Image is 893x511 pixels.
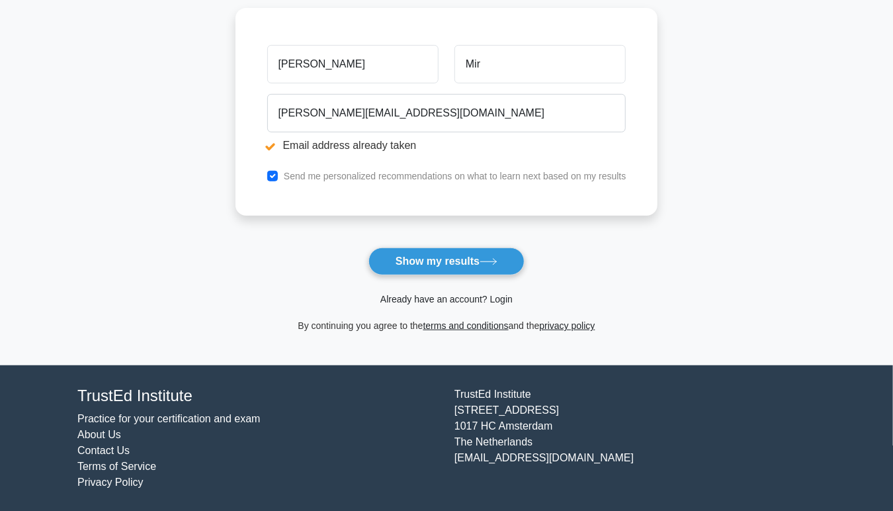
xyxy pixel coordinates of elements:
[267,138,626,154] li: Email address already taken
[77,387,439,406] h4: TrustEd Institute
[77,461,156,472] a: Terms of Service
[368,248,525,275] button: Show my results
[540,320,595,331] a: privacy policy
[228,318,666,334] div: By continuing you agree to the and the
[77,477,144,488] a: Privacy Policy
[77,429,121,440] a: About Us
[446,387,824,490] div: TrustEd Institute [STREET_ADDRESS] 1017 HC Amsterdam The Netherlands [EMAIL_ADDRESS][DOMAIN_NAME]
[380,294,513,304] a: Already have an account? Login
[284,171,626,181] label: Send me personalized recommendations on what to learn next based on my results
[267,45,439,83] input: First name
[454,45,626,83] input: Last name
[77,413,261,424] a: Practice for your certification and exam
[267,94,626,132] input: Email
[77,445,130,456] a: Contact Us
[423,320,509,331] a: terms and conditions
